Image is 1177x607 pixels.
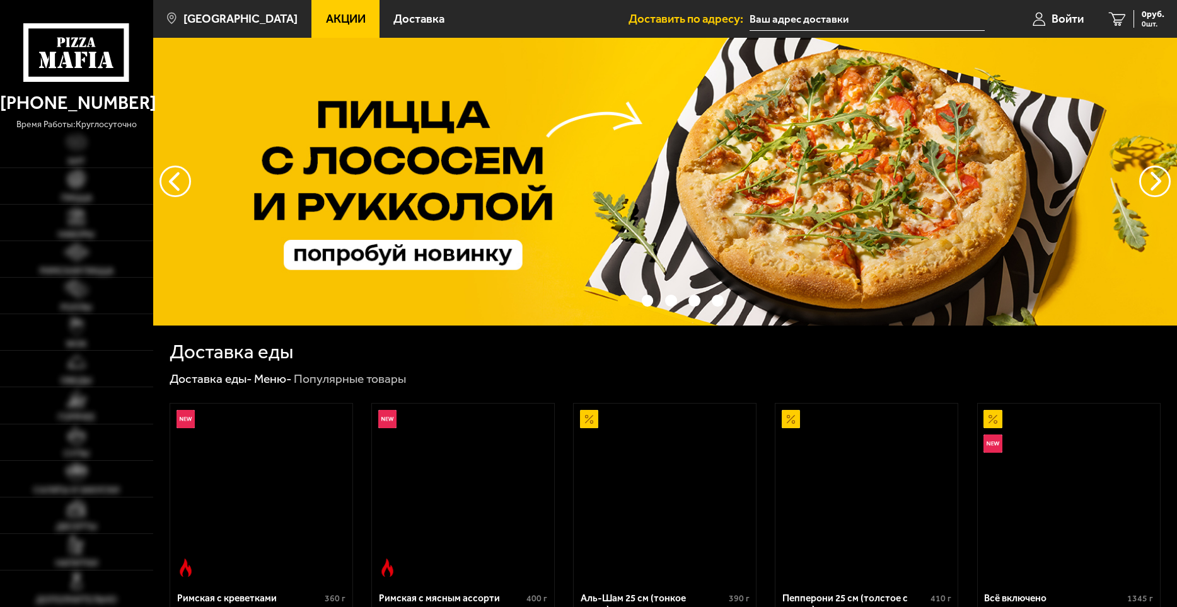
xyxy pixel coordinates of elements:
h1: Доставка еды [170,342,293,361]
img: Новинка [378,410,397,428]
a: АкционныйАль-Шам 25 см (тонкое тесто) [574,404,756,583]
a: Меню- [254,372,292,386]
img: Острое блюдо [177,559,195,577]
span: Напитки [55,559,98,567]
div: Всё включено [984,593,1124,604]
button: точки переключения [618,295,630,307]
div: Популярные товары [294,371,406,387]
span: Салаты и закуски [33,485,119,494]
span: Пицца [61,193,92,202]
span: Акции [326,13,366,25]
a: АкционныйПепперони 25 см (толстое с сыром) [775,404,958,583]
span: 0 руб. [1142,10,1164,19]
img: Новинка [983,434,1002,453]
span: Наборы [58,230,95,239]
span: Горячее [58,412,95,421]
span: 0 шт. [1142,20,1164,28]
span: Римская пицца [40,266,113,275]
span: Доставка [393,13,444,25]
span: 410 г [931,593,951,604]
button: точки переключения [642,295,654,307]
span: Хит [67,157,85,166]
button: точки переключения [712,295,724,307]
span: Десерты [56,522,97,531]
span: Войти [1052,13,1084,25]
span: [GEOGRAPHIC_DATA] [183,13,298,25]
a: НовинкаОстрое блюдоРимская с мясным ассорти [372,404,554,583]
span: WOK [66,339,87,348]
input: Ваш адрес доставки [750,8,985,31]
span: Супы [64,449,90,458]
img: Новинка [177,410,195,428]
span: 1345 г [1127,593,1153,604]
a: АкционныйНовинкаВсё включено [978,404,1160,583]
span: Дополнительно [36,595,117,604]
button: точки переключения [665,295,677,307]
span: 360 г [325,593,345,604]
button: предыдущий [1139,166,1171,197]
img: Акционный [983,410,1002,428]
div: Римская с мясным ассорти [379,593,524,604]
img: Акционный [782,410,800,428]
div: Римская с креветками [177,593,322,604]
span: Обеды [61,376,92,385]
img: Акционный [580,410,598,428]
a: НовинкаОстрое блюдоРимская с креветками [170,404,352,583]
span: 400 г [526,593,547,604]
span: Доставить по адресу: [629,13,750,25]
button: следующий [159,166,191,197]
button: точки переключения [688,295,700,307]
a: Доставка еды- [170,372,252,386]
span: Роллы [61,303,92,312]
img: Острое блюдо [378,559,397,577]
span: 390 г [729,593,750,604]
